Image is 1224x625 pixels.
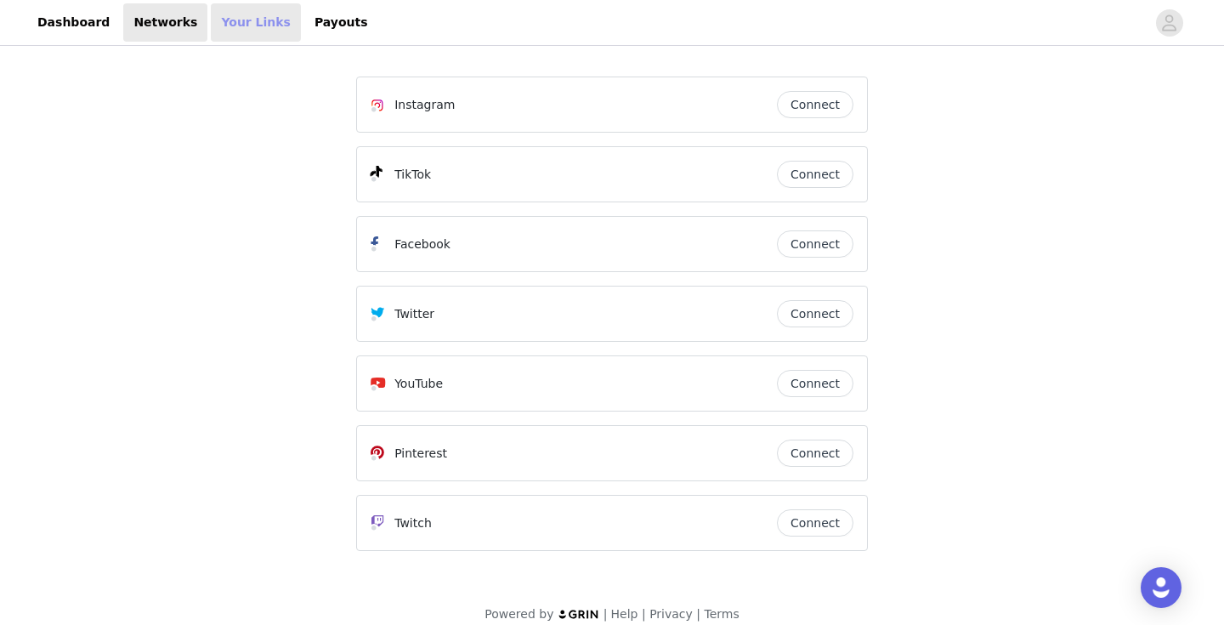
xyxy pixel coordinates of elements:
[484,607,553,621] span: Powered by
[123,3,207,42] a: Networks
[611,607,638,621] a: Help
[603,607,608,621] span: |
[394,236,450,253] p: Facebook
[777,300,853,327] button: Connect
[558,609,600,620] img: logo
[777,91,853,118] button: Connect
[304,3,378,42] a: Payouts
[27,3,120,42] a: Dashboard
[394,445,447,463] p: Pinterest
[394,514,432,532] p: Twitch
[371,99,384,112] img: Instagram Icon
[777,509,853,537] button: Connect
[642,607,646,621] span: |
[777,161,853,188] button: Connect
[777,370,853,397] button: Connect
[394,166,431,184] p: TikTok
[394,96,455,114] p: Instagram
[1161,9,1177,37] div: avatar
[211,3,301,42] a: Your Links
[394,305,434,323] p: Twitter
[394,375,443,393] p: YouTube
[704,607,739,621] a: Terms
[777,230,853,258] button: Connect
[649,607,693,621] a: Privacy
[696,607,700,621] span: |
[1141,567,1181,608] div: Open Intercom Messenger
[777,440,853,467] button: Connect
